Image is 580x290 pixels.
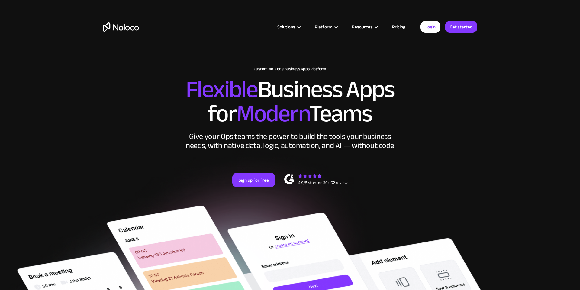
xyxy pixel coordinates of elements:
span: Flexible [186,67,258,112]
h1: Custom No-Code Business Apps Platform [103,67,477,71]
div: Solutions [277,23,295,31]
a: Get started [445,21,477,33]
div: Give your Ops teams the power to build the tools your business needs, with native data, logic, au... [184,132,396,150]
a: Pricing [385,23,413,31]
a: Sign up for free [232,173,275,187]
h2: Business Apps for Teams [103,77,477,126]
span: Modern [237,91,309,136]
div: Solutions [270,23,307,31]
div: Platform [307,23,344,31]
a: home [103,22,139,32]
div: Resources [344,23,385,31]
div: Resources [352,23,372,31]
a: Login [420,21,440,33]
div: Platform [315,23,332,31]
